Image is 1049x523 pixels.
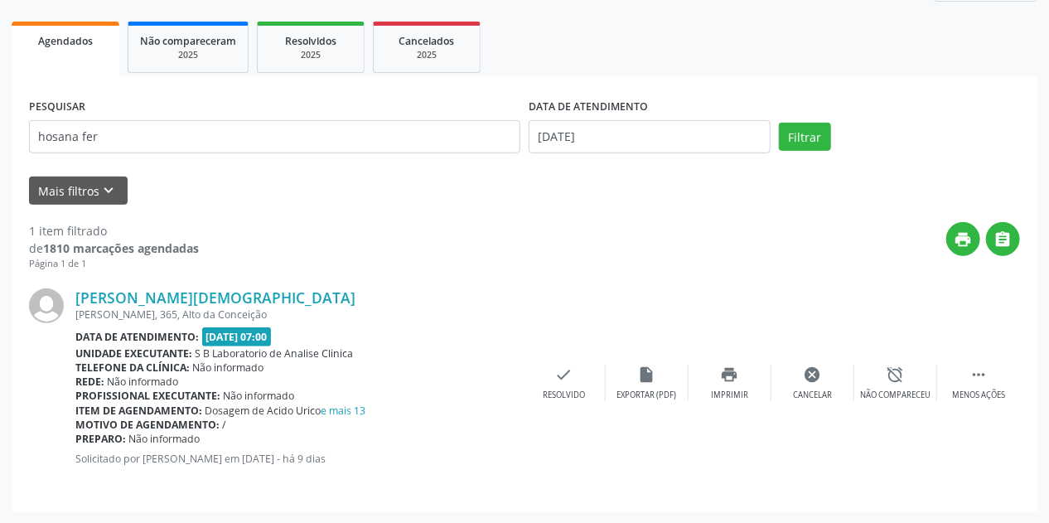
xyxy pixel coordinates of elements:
[955,230,973,249] i: print
[75,375,104,389] b: Rede:
[543,390,585,401] div: Resolvido
[223,418,227,432] span: /
[638,366,656,384] i: insert_drive_file
[75,389,220,403] b: Profissional executante:
[75,346,192,361] b: Unidade executante:
[108,375,179,389] span: Não informado
[285,34,336,48] span: Resolvidos
[29,288,64,323] img: img
[321,404,366,418] a: e mais 13
[140,49,236,61] div: 2025
[75,288,355,307] a: [PERSON_NAME][DEMOGRAPHIC_DATA]
[986,222,1020,256] button: 
[994,230,1013,249] i: 
[75,432,126,446] b: Preparo:
[529,120,771,153] input: Selecione um intervalo
[29,94,85,120] label: PESQUISAR
[38,34,93,48] span: Agendados
[75,418,220,432] b: Motivo de agendamento:
[75,308,523,322] div: [PERSON_NAME], 365, Alto da Conceição
[100,182,118,200] i: keyboard_arrow_down
[529,94,648,120] label: DATA DE ATENDIMENTO
[860,390,931,401] div: Não compareceu
[29,240,199,257] div: de
[75,361,190,375] b: Telefone da clínica:
[721,366,739,384] i: print
[29,222,199,240] div: 1 item filtrado
[385,49,468,61] div: 2025
[804,366,822,384] i: cancel
[952,390,1005,401] div: Menos ações
[140,34,236,48] span: Não compareceram
[196,346,354,361] span: S B Laboratorio de Analise Clinica
[205,404,366,418] span: Dosagem de Acido Urico
[29,257,199,271] div: Página 1 de 1
[555,366,573,384] i: check
[75,330,199,344] b: Data de atendimento:
[269,49,352,61] div: 2025
[43,240,199,256] strong: 1810 marcações agendadas
[129,432,201,446] span: Não informado
[946,222,980,256] button: print
[193,361,264,375] span: Não informado
[399,34,455,48] span: Cancelados
[793,390,832,401] div: Cancelar
[711,390,748,401] div: Imprimir
[969,366,988,384] i: 
[224,389,295,403] span: Não informado
[29,120,520,153] input: Nome, CNS
[779,123,831,151] button: Filtrar
[29,177,128,206] button: Mais filtroskeyboard_arrow_down
[75,452,523,466] p: Solicitado por [PERSON_NAME] em [DATE] - há 9 dias
[887,366,905,384] i: alarm_off
[202,327,272,346] span: [DATE] 07:00
[75,404,202,418] b: Item de agendamento:
[617,390,677,401] div: Exportar (PDF)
